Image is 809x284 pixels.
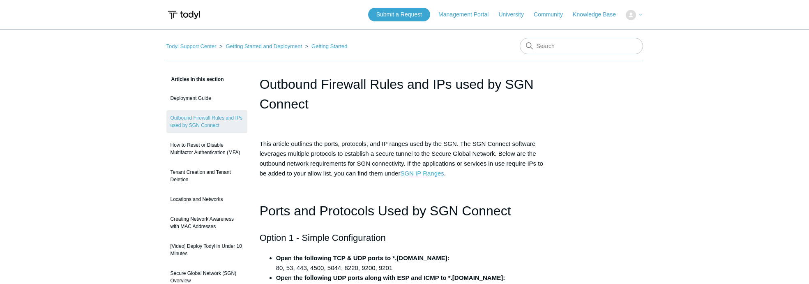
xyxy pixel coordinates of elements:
h2: Option 1 - Simple Configuration [260,231,550,245]
a: Creating Network Awareness with MAC Addresses [166,211,247,234]
a: Tenant Creation and Tenant Deletion [166,164,247,187]
a: Todyl Support Center [166,43,217,49]
strong: Open the following UDP ports along with ESP and ICMP to *.[DOMAIN_NAME]: [276,274,505,281]
h1: Ports and Protocols Used by SGN Connect [260,201,550,222]
img: Todyl Support Center Help Center home page [166,7,201,23]
a: Deployment Guide [166,90,247,106]
a: [Video] Deploy Todyl in Under 10 Minutes [166,238,247,261]
a: How to Reset or Disable Multifactor Authentication (MFA) [166,137,247,160]
input: Search [520,38,643,54]
a: Community [534,10,571,19]
a: Getting Started [311,43,347,49]
a: Getting Started and Deployment [226,43,302,49]
a: University [498,10,532,19]
li: 80, 53, 443, 4500, 5044, 8220, 9200, 9201 [276,253,550,273]
li: Todyl Support Center [166,43,218,49]
a: Outbound Firewall Rules and IPs used by SGN Connect [166,110,247,133]
a: Management Portal [438,10,497,19]
h1: Outbound Firewall Rules and IPs used by SGN Connect [260,74,550,114]
li: Getting Started and Deployment [218,43,304,49]
a: Locations and Networks [166,192,247,207]
a: SGN IP Ranges [400,170,444,177]
span: Articles in this section [166,76,224,82]
span: This article outlines the ports, protocols, and IP ranges used by the SGN. The SGN Connect softwa... [260,140,543,177]
a: Knowledge Base [573,10,624,19]
a: Submit a Request [368,8,430,21]
strong: Open the following TCP & UDP ports to *.[DOMAIN_NAME]: [276,254,449,261]
li: Getting Started [304,43,348,49]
